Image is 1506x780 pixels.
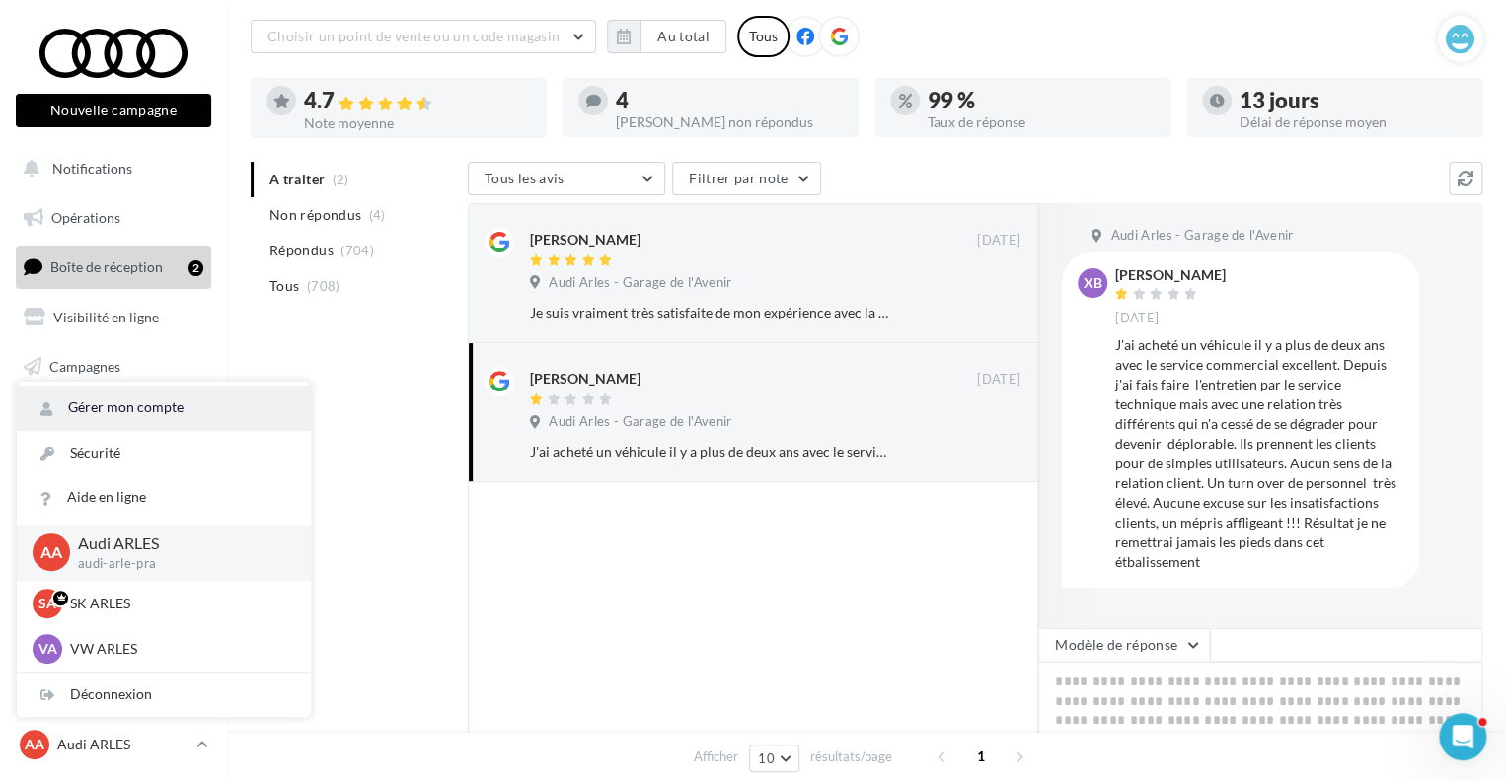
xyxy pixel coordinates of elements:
[38,594,56,613] span: SA
[70,594,287,613] p: SK ARLES
[1038,628,1210,662] button: Modèle de réponse
[694,747,738,766] span: Afficher
[267,28,560,44] span: Choisir un point de vente ou un code magasin
[1115,335,1403,572] div: J'ai acheté un véhicule il y a plus de deux ans avec le service commercial excellent. Depuis j'ai...
[16,94,211,127] button: Nouvelle campagne
[928,115,1155,129] div: Taux de réponse
[369,207,386,223] span: (4)
[12,148,207,189] button: Notifications
[1240,115,1467,129] div: Délai de réponse moyen
[977,371,1020,389] span: [DATE]
[188,260,203,276] div: 2
[749,745,799,772] button: 10
[928,90,1155,111] div: 99 %
[1115,268,1226,282] div: [PERSON_NAME]
[468,162,665,195] button: Tous les avis
[12,394,215,436] a: Médiathèque
[17,673,311,717] div: Déconnexion
[70,639,287,659] p: VW ARLES
[307,278,340,294] span: (708)
[530,369,640,389] div: [PERSON_NAME]
[53,309,159,325] span: Visibilité en ligne
[251,20,596,53] button: Choisir un point de vente ou un code magasin
[78,532,279,555] p: Audi ARLES
[1084,273,1102,293] span: XB
[1115,310,1159,327] span: [DATE]
[12,197,215,239] a: Opérations
[810,747,892,766] span: résultats/page
[17,431,311,475] a: Sécurité
[12,246,215,288] a: Boîte de réception2
[269,241,334,260] span: Répondus
[340,243,374,258] span: (704)
[1110,227,1293,245] span: Audi Arles - Garage de l'Avenir
[530,442,892,461] div: J'ai acheté un véhicule il y a plus de deux ans avec le service commercial excellent. Depuis j'ai...
[672,162,821,195] button: Filtrer par note
[269,276,299,296] span: Tous
[51,209,120,226] span: Opérations
[78,555,279,573] p: audi-arle-pra
[304,116,531,130] div: Note moyenne
[616,115,843,129] div: [PERSON_NAME] non répondus
[549,274,731,292] span: Audi Arles - Garage de l'Avenir
[304,90,531,112] div: 4.7
[52,160,132,177] span: Notifications
[607,20,726,53] button: Au total
[50,258,163,275] span: Boîte de réception
[17,386,311,430] a: Gérer mon compte
[965,741,997,772] span: 1
[12,297,215,338] a: Visibilité en ligne
[49,357,120,374] span: Campagnes
[640,20,726,53] button: Au total
[40,541,62,564] span: AA
[57,735,188,754] p: Audi ARLES
[549,413,731,431] span: Audi Arles - Garage de l'Avenir
[17,475,311,520] a: Aide en ligne
[530,230,640,249] div: [PERSON_NAME]
[16,726,211,763] a: AA Audi ARLES
[25,735,44,754] span: AA
[758,750,775,766] span: 10
[737,16,790,57] div: Tous
[1240,90,1467,111] div: 13 jours
[485,170,565,186] span: Tous les avis
[38,639,57,659] span: VA
[977,232,1020,249] span: [DATE]
[12,346,215,388] a: Campagnes
[269,205,361,225] span: Non répondus
[12,444,215,502] a: AFFICHAGE PRESSE MD
[1439,713,1486,760] iframe: Intercom live chat
[616,90,843,111] div: 4
[530,303,892,322] div: Je suis vraiment très satisfaite de mon expérience avec la concession Audi à [GEOGRAPHIC_DATA]. L...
